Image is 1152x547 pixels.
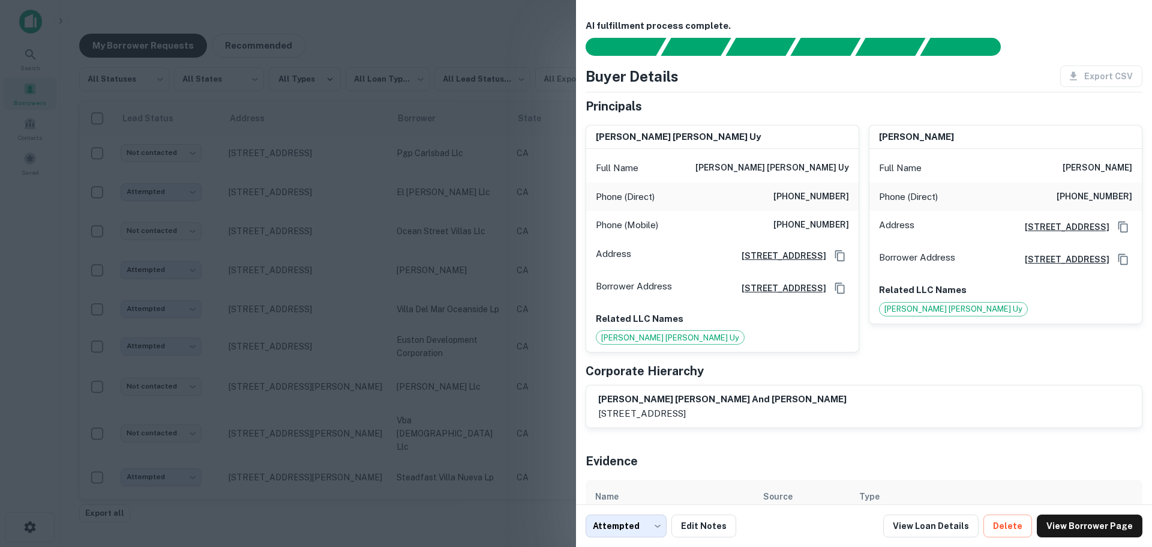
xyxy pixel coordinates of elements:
[880,303,1027,315] span: [PERSON_NAME] [PERSON_NAME] Uy
[1063,161,1132,175] h6: [PERSON_NAME]
[1092,451,1152,509] iframe: Chat Widget
[586,480,1142,547] div: scrollable content
[754,480,850,513] th: Source
[586,97,642,115] h5: Principals
[586,19,1142,33] h6: AI fulfillment process complete.
[920,38,1015,56] div: AI fulfillment process complete.
[855,38,925,56] div: Principals found, still searching for contact information. This may take time...
[596,279,672,297] p: Borrower Address
[790,38,860,56] div: Principals found, AI now looking for contact information...
[1015,253,1109,266] a: [STREET_ADDRESS]
[773,218,849,232] h6: [PHONE_NUMBER]
[1114,250,1132,268] button: Copy Address
[1057,190,1132,204] h6: [PHONE_NUMBER]
[595,489,619,504] div: Name
[831,247,849,265] button: Copy Address
[859,489,880,504] div: Type
[661,38,731,56] div: Your request is received and processing...
[598,393,847,406] h6: [PERSON_NAME] [PERSON_NAME] and [PERSON_NAME]
[695,161,849,175] h6: [PERSON_NAME] [PERSON_NAME] uy
[725,38,796,56] div: Documents found, AI parsing details...
[596,130,761,144] h6: [PERSON_NAME] [PERSON_NAME] uy
[671,515,736,537] button: Edit Notes
[596,190,655,204] p: Phone (Direct)
[596,218,658,232] p: Phone (Mobile)
[596,161,638,175] p: Full Name
[586,362,704,380] h5: Corporate Hierarchy
[879,190,938,204] p: Phone (Direct)
[598,406,847,421] p: [STREET_ADDRESS]
[1037,515,1142,537] a: View Borrower Page
[732,249,826,262] a: [STREET_ADDRESS]
[732,282,826,295] a: [STREET_ADDRESS]
[831,279,849,297] button: Copy Address
[879,283,1132,297] p: Related LLC Names
[879,250,955,268] p: Borrower Address
[596,312,849,326] p: Related LLC Names
[850,480,1069,513] th: Type
[586,65,679,87] h4: Buyer Details
[586,515,667,537] div: Attempted
[763,489,793,504] div: Source
[1114,218,1132,236] button: Copy Address
[883,515,979,537] a: View Loan Details
[773,190,849,204] h6: [PHONE_NUMBER]
[586,452,638,470] h5: Evidence
[596,247,631,265] p: Address
[571,38,661,56] div: Sending borrower request to AI...
[596,332,744,344] span: [PERSON_NAME] [PERSON_NAME] Uy
[879,218,914,236] p: Address
[983,515,1032,537] button: Delete
[1015,220,1109,234] a: [STREET_ADDRESS]
[879,161,922,175] p: Full Name
[586,480,754,513] th: Name
[879,130,954,144] h6: [PERSON_NAME]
